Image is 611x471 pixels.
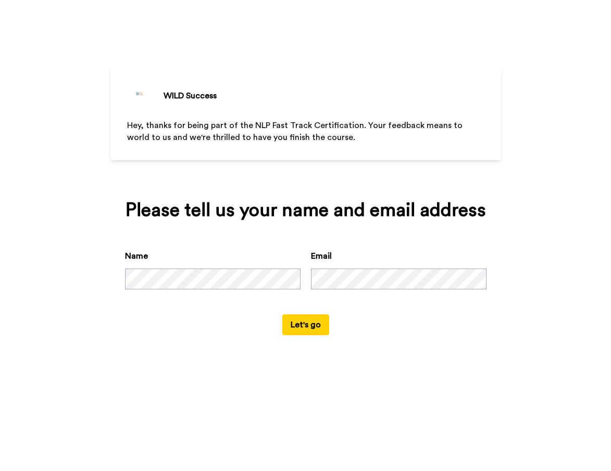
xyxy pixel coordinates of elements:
div: WILD Success [164,90,217,102]
label: Email [311,250,332,262]
button: Let's go [282,314,329,335]
label: Name [125,250,148,262]
span: Hey, thanks for being part of the NLP Fast Track Certification. Your feedback means to world to u... [127,121,465,142]
div: Please tell us your name and email address [125,200,487,221]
